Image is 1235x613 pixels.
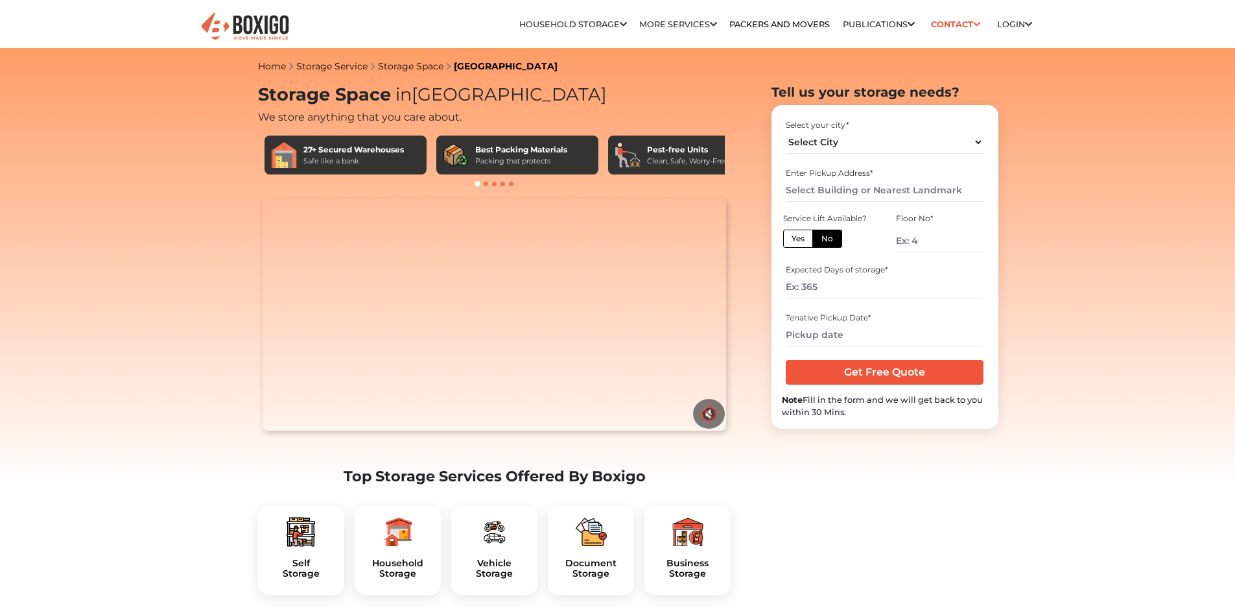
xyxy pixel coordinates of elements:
[812,230,842,248] label: No
[672,516,703,547] img: boxigo_packers_and_movers_plan
[655,558,720,580] h5: Business Storage
[285,516,316,547] img: boxigo_packers_and_movers_plan
[786,179,983,202] input: Select Building or Nearest Landmark
[475,144,567,156] div: Best Packing Materials
[576,516,607,547] img: boxigo_packers_and_movers_plan
[783,213,873,224] div: Service Lift Available?
[268,558,334,580] h5: Self Storage
[263,198,726,431] video: Your browser does not support the video tag.
[693,399,725,429] button: 🔇
[519,19,627,29] a: Household Storage
[303,144,404,156] div: 27+ Secured Warehouses
[639,19,717,29] a: More services
[782,395,803,405] b: Note
[843,19,915,29] a: Publications
[462,558,527,580] h5: Vehicle Storage
[462,558,527,580] a: VehicleStorage
[271,142,297,168] img: 27+ Secured Warehouses
[786,264,983,276] div: Expected Days of storage
[655,558,720,580] a: BusinessStorage
[786,312,983,324] div: Tenative Pickup Date
[454,60,558,72] a: [GEOGRAPHIC_DATA]
[258,468,731,485] h2: Top Storage Services Offered By Boxigo
[896,230,985,252] input: Ex: 4
[558,558,624,580] a: DocumentStorage
[782,394,988,418] div: Fill in the form and we will get back to you within 30 Mins.
[615,142,641,168] img: Pest-free Units
[391,84,607,105] span: [GEOGRAPHIC_DATA]
[783,230,813,248] label: Yes
[475,156,567,167] div: Packing that protects
[378,60,443,72] a: Storage Space
[478,516,510,547] img: boxigo_packers_and_movers_plan
[258,111,462,123] span: We store anything that you care about.
[558,558,624,580] h5: Document Storage
[786,276,983,298] input: Ex: 365
[927,14,985,34] a: Contact
[786,324,983,346] input: Pickup date
[258,84,731,106] h1: Storage Space
[786,119,983,131] div: Select your city
[258,60,286,72] a: Home
[786,360,983,385] input: Get Free Quote
[997,19,1032,29] a: Login
[647,156,729,167] div: Clean, Safe, Worry-Free
[268,558,334,580] a: SelfStorage
[296,60,368,72] a: Storage Service
[303,156,404,167] div: Safe like a bank
[771,84,998,100] h2: Tell us your storage needs?
[365,558,430,580] h5: Household Storage
[729,19,830,29] a: Packers and Movers
[382,516,413,547] img: boxigo_packers_and_movers_plan
[896,213,985,224] div: Floor No
[200,11,290,43] img: Boxigo
[443,142,469,168] img: Best Packing Materials
[647,144,729,156] div: Pest-free Units
[786,167,983,179] div: Enter Pickup Address
[395,84,412,105] span: in
[365,558,430,580] a: HouseholdStorage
